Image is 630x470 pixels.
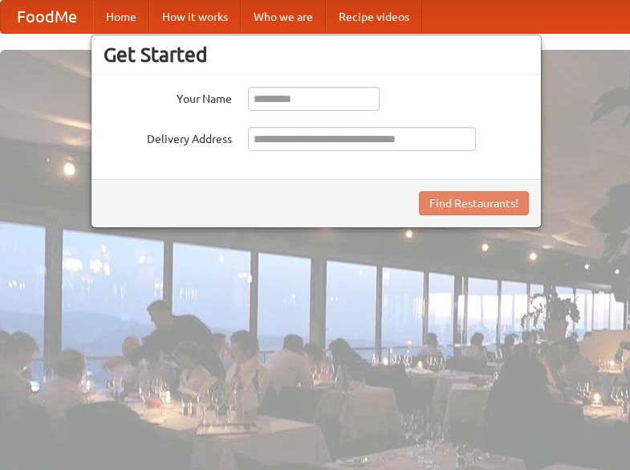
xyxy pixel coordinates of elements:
[419,191,529,215] button: Find Restaurants!
[104,43,529,67] h3: Get Started
[93,1,149,33] a: Home
[104,127,232,147] label: Delivery Address
[241,1,326,33] a: Who we are
[104,87,232,107] label: Your Name
[1,1,93,33] a: FoodMe
[149,1,241,33] a: How it works
[326,1,422,33] a: Recipe videos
